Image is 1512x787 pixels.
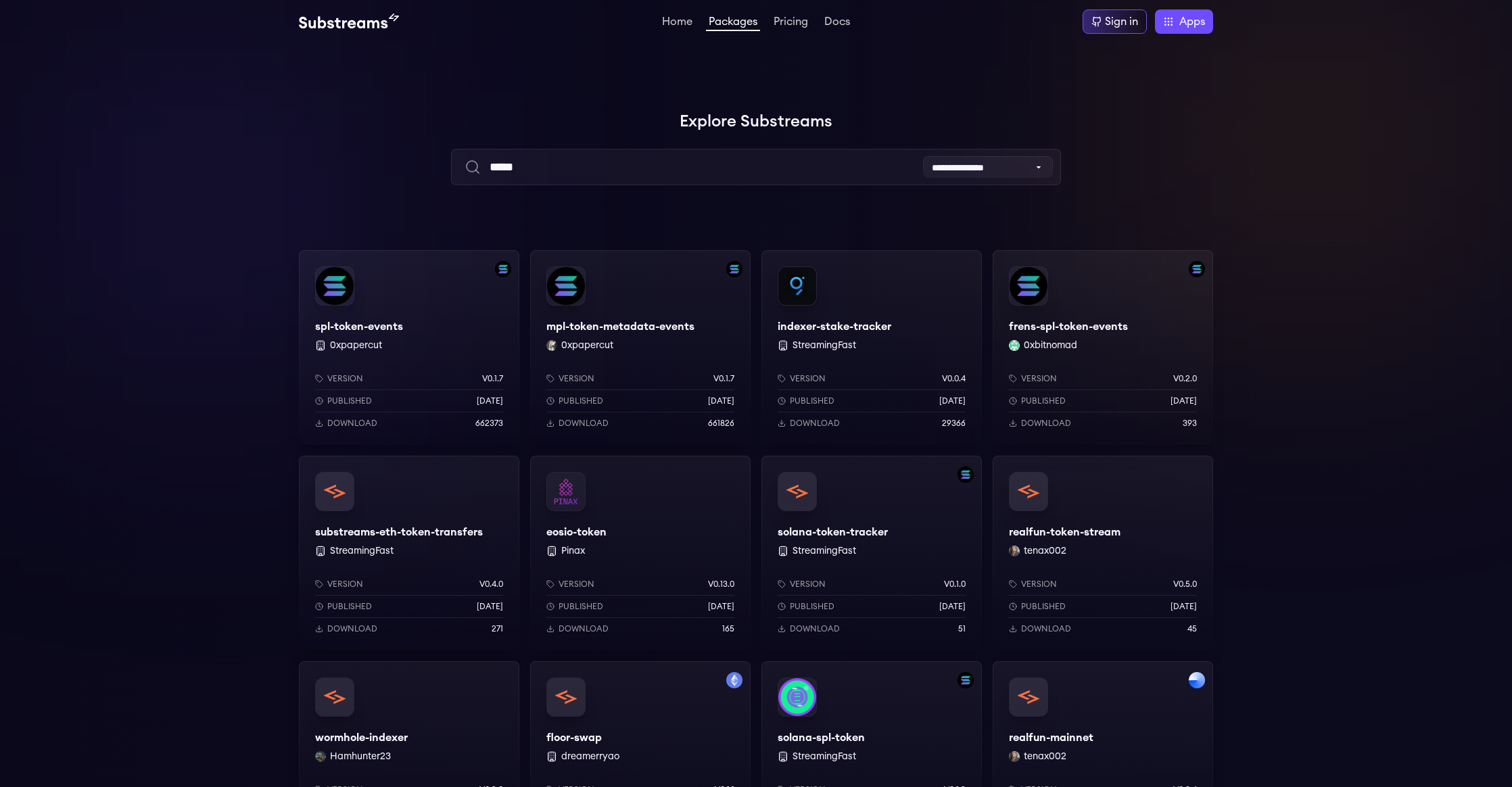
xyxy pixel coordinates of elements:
p: 51 [958,623,966,634]
p: Published [559,601,603,612]
p: [DATE] [1171,396,1197,406]
p: Download [790,623,840,634]
p: Download [327,623,377,634]
p: [DATE] [708,396,734,406]
p: v0.0.4 [942,373,966,384]
img: Filter by mainnet network [726,672,742,688]
a: realfun-token-streamrealfun-token-streamtenax002 tenax002Versionv0.5.0Published[DATE]Download45 [993,456,1213,650]
a: Filter by solana networkmpl-token-metadata-eventsmpl-token-metadata-events0xpapercut 0xpapercutVe... [530,250,751,445]
p: v0.1.7 [713,373,734,384]
span: Apps [1179,14,1205,30]
p: 662373 [475,418,503,429]
p: Published [1021,601,1066,612]
p: Version [559,579,594,590]
p: v0.1.7 [482,373,503,384]
button: Hamhunter23 [330,750,391,763]
img: Substream's logo [299,14,399,30]
p: Version [790,579,826,590]
p: [DATE] [939,396,966,406]
a: Docs [822,16,853,30]
p: [DATE] [1171,601,1197,612]
a: eosio-tokeneosio-token PinaxVersionv0.13.0Published[DATE]Download165 [530,456,751,650]
button: 0xpapercut [561,339,613,352]
p: Published [327,601,372,612]
button: tenax002 [1024,544,1066,558]
a: Filter by solana networksolana-token-trackersolana-token-tracker StreamingFastVersionv0.1.0Publis... [761,456,982,650]
div: Sign in [1105,14,1138,30]
p: Download [559,623,609,634]
button: StreamingFast [793,544,856,558]
p: v0.13.0 [708,579,734,590]
p: Version [327,579,363,590]
p: [DATE] [477,601,503,612]
a: Packages [706,16,760,31]
p: Published [559,396,603,406]
img: Filter by solana network [958,467,974,483]
p: Published [1021,396,1066,406]
p: Version [1021,579,1057,590]
a: Filter by solana networkfrens-spl-token-eventsfrens-spl-token-events0xbitnomad 0xbitnomadVersionv... [993,250,1213,445]
a: Home [659,16,695,30]
button: 0xbitnomad [1024,339,1077,352]
p: v0.1.0 [944,579,966,590]
a: substreams-eth-token-transferssubstreams-eth-token-transfers StreamingFastVersionv0.4.0Published[... [299,456,519,650]
p: [DATE] [939,601,966,612]
p: v0.2.0 [1173,373,1197,384]
h1: Explore Substreams [299,108,1213,135]
a: Sign in [1083,9,1147,34]
p: Published [790,601,834,612]
img: Filter by solana network [958,672,974,688]
p: Version [327,373,363,384]
button: tenax002 [1024,750,1066,763]
p: 29366 [942,418,966,429]
img: Filter by solana network [1189,261,1205,277]
p: [DATE] [708,601,734,612]
button: 0xpapercut [330,339,382,352]
p: Version [790,373,826,384]
p: v0.5.0 [1173,579,1197,590]
p: Download [559,418,609,429]
img: Filter by solana network [726,261,742,277]
button: dreamerryao [561,750,619,763]
p: v0.4.0 [479,579,503,590]
p: Download [1021,623,1071,634]
p: 45 [1187,623,1197,634]
p: 661826 [708,418,734,429]
button: StreamingFast [793,339,856,352]
p: Published [790,396,834,406]
p: Download [790,418,840,429]
p: Published [327,396,372,406]
button: StreamingFast [793,750,856,763]
p: 393 [1183,418,1197,429]
p: Download [327,418,377,429]
button: Pinax [561,544,585,558]
a: indexer-stake-trackerindexer-stake-tracker StreamingFastVersionv0.0.4Published[DATE]Download29366 [761,250,982,445]
button: StreamingFast [330,544,394,558]
p: 271 [492,623,503,634]
img: Filter by solana network [495,261,511,277]
p: Download [1021,418,1071,429]
p: Version [559,373,594,384]
a: Filter by solana networkspl-token-eventsspl-token-events 0xpapercutVersionv0.1.7Published[DATE]Do... [299,250,519,445]
a: Pricing [771,16,811,30]
img: Filter by base network [1189,672,1205,688]
p: 165 [722,623,734,634]
p: Version [1021,373,1057,384]
p: [DATE] [477,396,503,406]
